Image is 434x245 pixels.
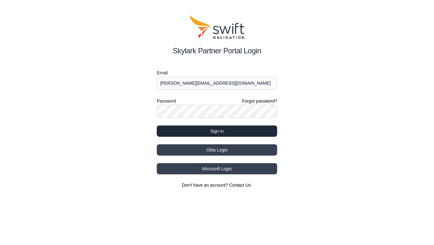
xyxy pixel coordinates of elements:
label: Password [157,97,176,105]
button: Sign in [157,125,277,137]
button: Okta Login [157,144,277,156]
section: Don't have an account? [157,182,277,188]
h2: Skylark Partner Portal Login [157,45,277,56]
a: Contact Us [229,183,251,188]
a: Forgot password? [242,98,277,104]
button: Microsoft Login [157,163,277,174]
label: Email [157,69,277,77]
